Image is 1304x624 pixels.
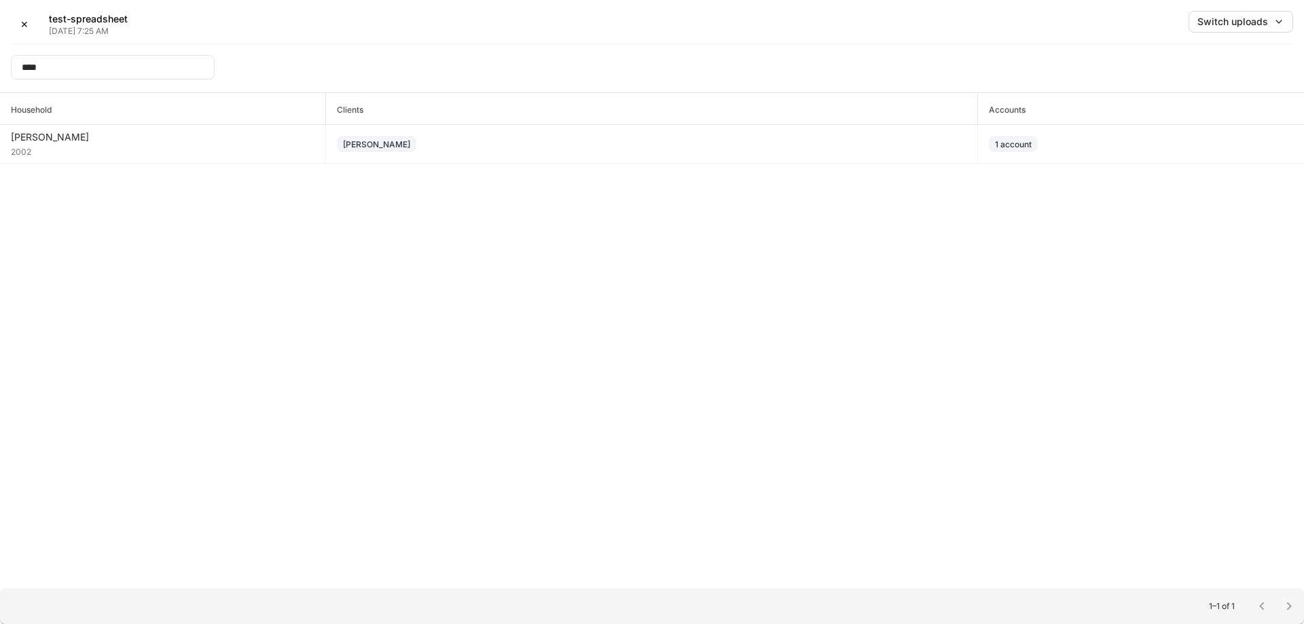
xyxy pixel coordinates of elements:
[326,93,977,124] span: Clients
[11,130,314,144] div: [PERSON_NAME]
[978,93,1304,124] span: Accounts
[11,144,314,158] div: 2002
[978,103,1026,116] h6: Accounts
[11,11,38,38] button: ✕
[1209,601,1235,612] p: 1–1 of 1
[1189,11,1293,33] button: Switch uploads
[49,26,128,37] p: [DATE] 7:25 AM
[1197,15,1268,29] div: Switch uploads
[343,138,410,151] div: [PERSON_NAME]
[326,103,363,116] h6: Clients
[49,12,128,26] h5: test-spreadsheet
[20,18,29,31] div: ✕
[995,138,1032,151] div: 1 account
